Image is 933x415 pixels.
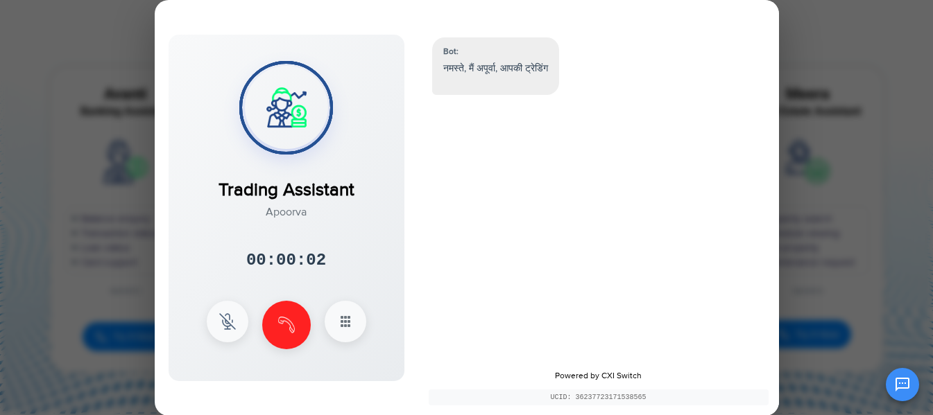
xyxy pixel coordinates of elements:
div: Apoorva [219,204,354,220]
div: Trading Assistant [219,163,354,204]
div: Bot: [443,46,548,58]
img: end Icon [278,317,295,333]
img: mute Icon [219,313,236,330]
p: नमस्ते, मैं अपूर्वा, आपकी ट्रेडिंग [443,61,548,76]
div: Powered by CXI Switch [429,370,769,382]
button: Open chat [886,368,919,401]
div: 00:00:02 [246,248,326,273]
div: UCID: 36237723171538565 [429,389,769,405]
